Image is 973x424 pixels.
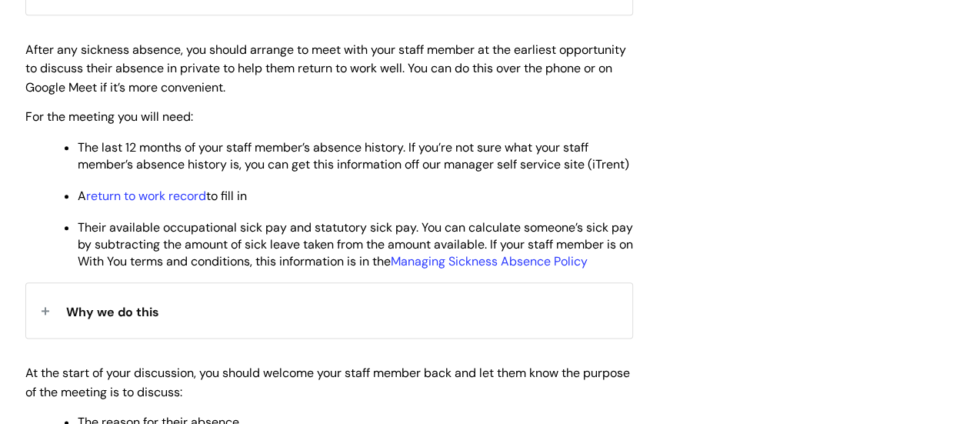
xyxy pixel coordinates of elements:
span: The last 12 months of your staff member’s absence history. If you’re not sure what your staff mem... [78,139,629,172]
span: At the start of your discussion, you should welcome your staff member back and let them know the ... [25,365,630,400]
a: Managing Sickness Absence Policy [391,253,588,269]
span: Their available occupational sick pay and statutory sick pay. You can calculate someone’s sick pa... [78,219,633,269]
span: Why we do this [66,304,159,320]
a: return to work record [86,188,206,204]
span: For the meeting you will need: [25,109,193,125]
span: After any sickness absence, you should arrange to meet with your staff member at the earliest opp... [25,42,626,96]
span: A to fill in [78,188,247,204]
